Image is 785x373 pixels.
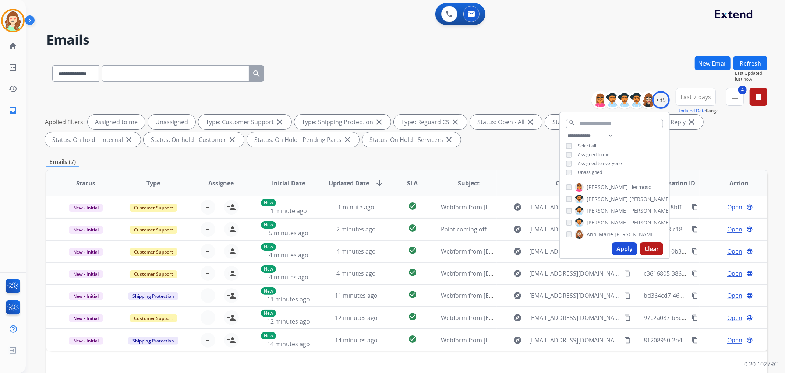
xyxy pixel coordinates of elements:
[69,204,103,212] span: New - Initial
[677,108,706,114] button: Updated Date
[269,251,308,259] span: 4 minutes ago
[644,336,758,344] span: 81208950-2b4d-4f02-bd43-915b16dc1148
[408,335,417,344] mat-icon: check_circle
[441,336,608,344] span: Webform from [EMAIL_ADDRESS][DOMAIN_NAME] on [DATE]
[335,292,378,300] span: 11 minutes ago
[336,225,376,233] span: 2 minutes ago
[408,224,417,233] mat-icon: check_circle
[629,184,651,191] span: Hermoso
[578,143,596,149] span: Select all
[644,292,758,300] span: bd364cd7-4696-4144-ab09-7b36dcdf4da5
[700,170,767,196] th: Action
[529,203,620,212] span: [EMAIL_ADDRESS][DOMAIN_NAME]
[338,203,374,211] span: 1 minute ago
[513,247,522,256] mat-icon: explore
[746,337,753,344] mat-icon: language
[529,269,620,278] span: [EMAIL_ADDRESS][DOMAIN_NAME]
[676,88,716,106] button: Last 7 days
[69,314,103,322] span: New - Initial
[130,270,177,278] span: Customer Support
[513,336,522,345] mat-icon: explore
[206,203,209,212] span: +
[261,332,276,339] p: New
[128,292,178,300] span: Shipping Protection
[556,179,584,188] span: Customer
[735,76,767,82] span: Just now
[394,115,467,129] div: Type: Reguard CS
[746,226,753,233] mat-icon: language
[130,248,177,256] span: Customer Support
[526,118,535,126] mat-icon: close
[692,248,698,255] mat-icon: content_copy
[201,244,215,259] button: +
[408,202,417,210] mat-icon: check_circle
[69,248,103,256] span: New - Initial
[261,310,276,317] p: New
[513,269,522,278] mat-icon: explore
[8,106,17,115] mat-icon: inbox
[545,115,623,129] div: Status: New - Initial
[130,226,177,234] span: Customer Support
[227,313,236,322] mat-icon: person_add
[578,160,622,167] span: Assigned to everyone
[615,231,656,238] span: [PERSON_NAME]
[144,132,244,147] div: Status: On-hold - Customer
[578,151,609,158] span: Assigned to me
[267,295,310,303] span: 11 minutes ago
[692,270,698,277] mat-icon: content_copy
[569,119,575,126] mat-icon: search
[146,179,160,188] span: Type
[441,269,608,278] span: Webform from [EMAIL_ADDRESS][DOMAIN_NAME] on [DATE]
[206,336,209,345] span: +
[375,179,384,188] mat-icon: arrow_downward
[451,118,460,126] mat-icon: close
[735,70,767,76] span: Last Updated:
[336,247,376,255] span: 4 minutes ago
[513,225,522,234] mat-icon: explore
[408,312,417,321] mat-icon: check_circle
[208,179,234,188] span: Assignee
[746,292,753,299] mat-icon: language
[587,195,628,203] span: [PERSON_NAME]
[247,132,359,147] div: Status: On Hold - Pending Parts
[3,10,23,31] img: avatar
[228,135,237,144] mat-icon: close
[587,231,613,238] span: Ann_Marie
[148,115,195,129] div: Unassigned
[206,313,209,322] span: +
[529,225,620,234] span: [EMAIL_ADDRESS][DOMAIN_NAME]
[587,219,628,226] span: [PERSON_NAME]
[727,313,742,322] span: Open
[275,118,284,126] mat-icon: close
[746,314,753,321] mat-icon: language
[227,225,236,234] mat-icon: person_add
[746,270,753,277] mat-icon: language
[201,310,215,325] button: +
[408,290,417,299] mat-icon: check_circle
[227,247,236,256] mat-icon: person_add
[343,135,352,144] mat-icon: close
[470,115,542,129] div: Status: Open - All
[227,336,236,345] mat-icon: person_add
[201,222,215,237] button: +
[612,242,637,255] button: Apply
[76,179,95,188] span: Status
[375,118,383,126] mat-icon: close
[272,179,305,188] span: Initial Date
[587,184,628,191] span: [PERSON_NAME]
[744,360,778,369] p: 0.20.1027RC
[441,225,508,233] span: Paint coming off button
[408,246,417,255] mat-icon: check_circle
[45,118,85,126] p: Applied filters:
[201,266,215,281] button: +
[45,132,141,147] div: Status: On-hold – Internal
[441,203,608,211] span: Webform from [EMAIL_ADDRESS][DOMAIN_NAME] on [DATE]
[529,313,620,322] span: [EMAIL_ADDRESS][DOMAIN_NAME]
[294,115,391,129] div: Type: Shipping Protection
[201,200,215,215] button: +
[624,270,631,277] mat-icon: content_copy
[529,336,620,345] span: [EMAIL_ADDRESS][DOMAIN_NAME]
[680,95,711,98] span: Last 7 days
[727,203,742,212] span: Open
[201,333,215,348] button: +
